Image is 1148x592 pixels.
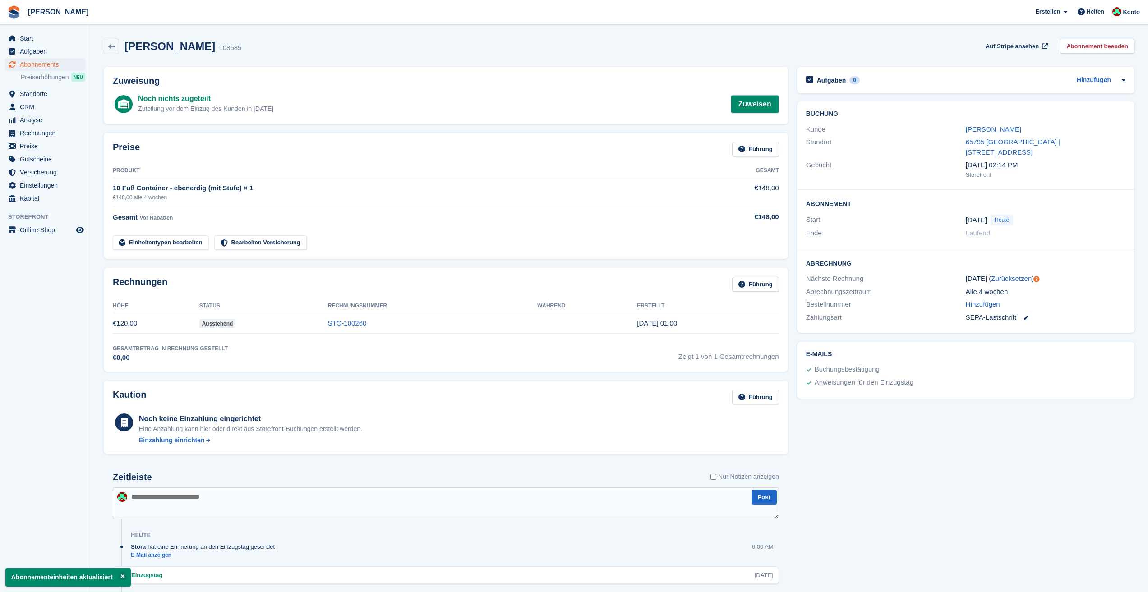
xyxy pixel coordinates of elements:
span: Abonnements [20,58,74,71]
span: Erstellen [1035,7,1060,16]
span: Preise [20,140,74,152]
a: Führung [732,277,779,292]
span: CRM [20,101,74,113]
span: Gesamt [113,213,138,221]
a: menu [5,45,85,58]
a: Speisekarte [5,224,85,236]
span: Laufend [966,229,990,237]
a: 65795 [GEOGRAPHIC_DATA] | [STREET_ADDRESS] [966,138,1060,156]
div: Zahlungsart [806,312,966,323]
div: Bestellnummer [806,299,966,310]
th: Status [199,299,328,313]
img: Maximilian Friedl [1112,7,1121,16]
a: menu [5,166,85,179]
p: Abonnementeinheiten aktualisiert [5,568,131,587]
a: menu [5,127,85,139]
a: [PERSON_NAME] [24,5,92,19]
div: [DATE] 02:14 PM [966,160,1125,170]
a: [PERSON_NAME] [966,125,1021,133]
h2: Aufgaben [817,76,846,84]
div: Gesamtbetrag in Rechnung gestellt [113,344,228,353]
div: hat eine Erinnerung an den Einzugstag gesendet [131,542,279,551]
span: Versicherung [20,166,74,179]
h2: Zeitleiste [113,472,152,482]
a: Vorschau-Shop [74,225,85,235]
h2: Kaution [113,390,146,404]
span: Stora [131,542,146,551]
span: Zeigt 1 von 1 Gesamtrechnungen [678,344,779,363]
button: Post [752,490,777,505]
h2: E-Mails [806,351,1125,358]
a: Hinzufügen [1077,75,1111,86]
a: Abonnement beenden [1060,39,1134,54]
img: Maximilian Friedl [117,492,127,502]
a: menu [5,32,85,45]
div: Tooltip anchor [1033,275,1041,283]
div: Zuteilung vor dem Einzug des Kunden in [DATE] [138,104,273,114]
span: Standorte [20,87,74,100]
th: Während [537,299,637,313]
div: Einzugstag [131,571,167,579]
th: Höhe [113,299,199,313]
div: Storefront [966,170,1125,179]
a: menu [5,153,85,165]
th: Erstellt [637,299,779,313]
div: €148,00 alle 4 wochen [113,193,704,202]
label: Nur Notizen anzeigen [710,472,779,482]
a: menu [5,58,85,71]
a: Einzahlung einrichten [139,436,362,445]
img: stora-icon-8386f47178a22dfd0bd8f6a31ec36ba5ce8667c1dd55bd0f319d3a0aa187defe.svg [7,5,21,19]
span: Helfen [1087,7,1105,16]
span: Aufgaben [20,45,74,58]
div: €0,00 [113,353,228,363]
div: Kunde [806,124,966,135]
span: Auf Stripe ansehen [986,42,1039,51]
div: 6:00 AM [752,542,774,551]
th: Produkt [113,164,704,178]
a: Bearbeiten Versicherung [214,235,307,250]
div: [DATE] ( ) [966,274,1125,284]
span: Heute [991,215,1013,225]
a: menu [5,101,85,113]
a: E-Mail anzeigen [131,551,279,559]
h2: Abonnement [806,199,1125,208]
a: STO-100260 [328,319,367,327]
div: Anweisungen für den Einzugstag [815,377,913,388]
span: Analyse [20,114,74,126]
div: Heute [131,532,151,539]
td: €148,00 [704,178,779,207]
span: Storefront [8,212,90,221]
a: Zurücksetzen [991,275,1032,282]
input: Nur Notizen anzeigen [710,472,716,482]
div: Abrechnungszeitraum [806,287,966,297]
h2: Buchung [806,110,1125,118]
div: Ende [806,228,966,239]
h2: Abrechnung [806,258,1125,267]
span: Gutscheine [20,153,74,165]
time: 2025-10-01 23:00:51 UTC [637,319,677,327]
div: 10 Fuß Container - ebenerdig (mit Stufe) × 1 [113,183,704,193]
a: Hinzufügen [966,299,1000,310]
a: menu [5,114,85,126]
div: Noch keine Einzahlung eingerichtet [139,413,362,424]
div: Alle 4 wochen [966,287,1125,297]
span: Online-Shop [20,224,74,236]
div: €148,00 [704,212,779,222]
span: Rechnungen [20,127,74,139]
a: menu [5,192,85,205]
a: Führung [732,390,779,404]
h2: [PERSON_NAME] [124,40,215,52]
div: Buchungsbestätigung [815,364,880,375]
span: Einstellungen [20,179,74,192]
a: menu [5,140,85,152]
div: Einzahlung einrichten [139,436,204,445]
h2: Zuweisung [113,76,779,86]
span: Konto [1123,8,1140,17]
td: €120,00 [113,313,199,334]
div: [DATE] [755,571,773,579]
div: 108585 [219,43,241,53]
div: NEU [71,73,85,82]
div: Start [806,215,966,225]
a: menu [5,87,85,100]
div: Nächste Rechnung [806,274,966,284]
